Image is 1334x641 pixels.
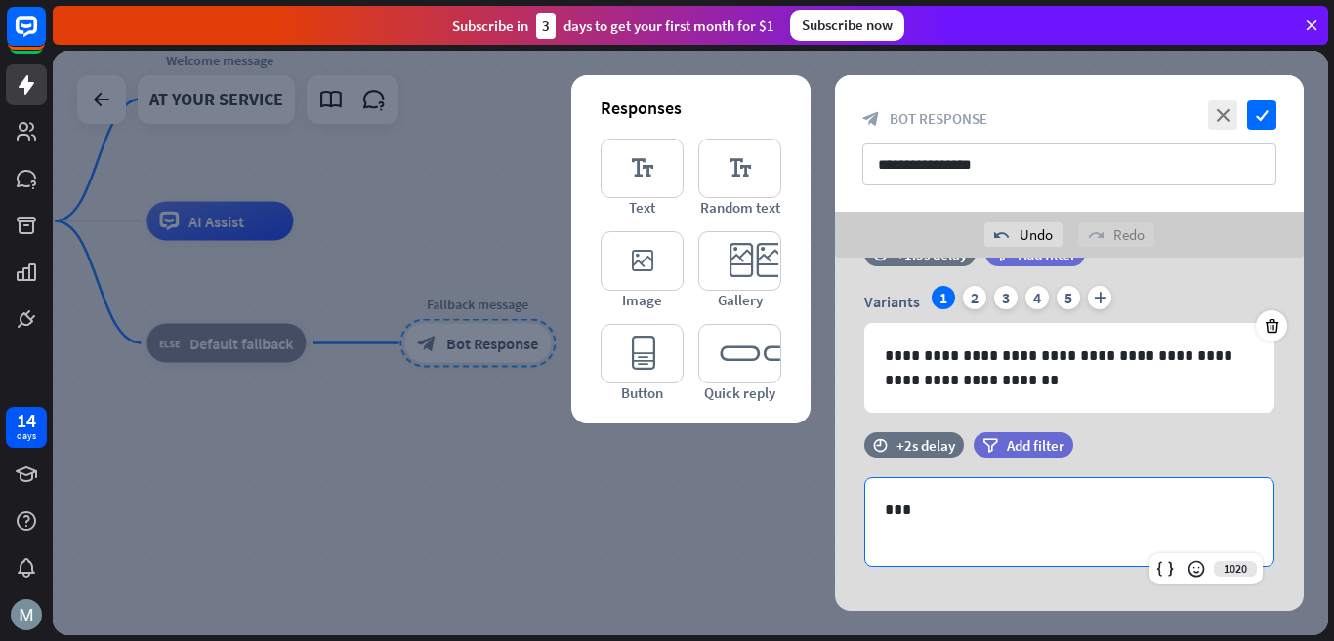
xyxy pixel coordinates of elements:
[994,227,1010,243] i: undo
[1247,100,1276,130] i: check
[890,109,987,128] span: Bot Response
[1007,436,1064,455] span: Add filter
[864,292,920,311] span: Variants
[1025,286,1049,309] div: 4
[16,8,74,66] button: Open LiveChat chat widget
[932,286,955,309] div: 1
[873,438,888,452] i: time
[896,436,955,455] div: +2s delay
[17,412,36,429] div: 14
[17,429,36,443] div: days
[862,110,880,128] i: block_bot_response
[6,407,47,448] a: 14 days
[1088,286,1111,309] i: plus
[984,222,1063,247] div: Undo
[963,286,986,309] div: 2
[790,10,904,41] div: Subscribe now
[1208,100,1237,130] i: close
[536,13,556,39] div: 3
[1088,227,1104,243] i: redo
[994,286,1018,309] div: 3
[1078,222,1154,247] div: Redo
[1057,286,1080,309] div: 5
[982,438,998,453] i: filter
[452,13,774,39] div: Subscribe in days to get your first month for $1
